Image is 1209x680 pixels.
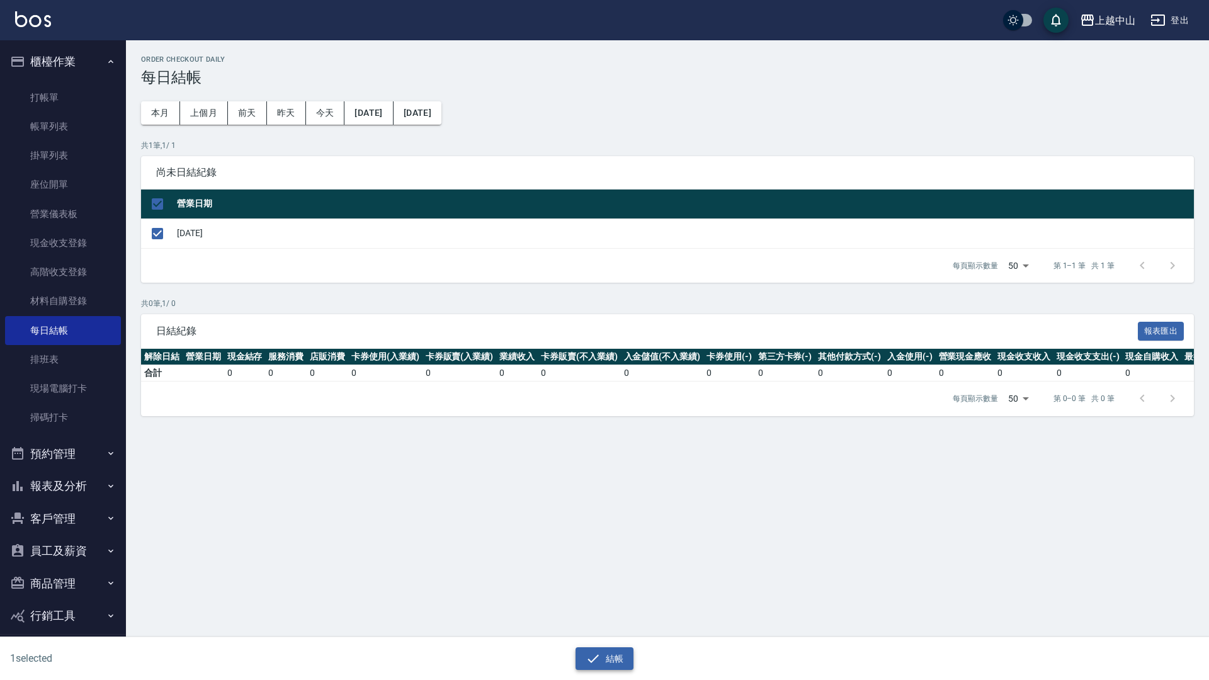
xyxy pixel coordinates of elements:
[5,599,121,632] button: 行銷工具
[423,365,497,382] td: 0
[5,45,121,78] button: 櫃檯作業
[5,258,121,286] a: 高階收支登錄
[15,11,51,27] img: Logo
[10,650,300,666] h6: 1 selected
[1138,322,1184,341] button: 報表匯出
[1122,349,1181,365] th: 現金自購收入
[576,647,634,671] button: 結帳
[265,349,307,365] th: 服務消費
[156,325,1138,337] span: 日結紀錄
[174,218,1194,248] td: [DATE]
[307,349,348,365] th: 店販消費
[884,365,936,382] td: 0
[1075,8,1140,33] button: 上越中山
[5,286,121,315] a: 材料自購登錄
[141,101,180,125] button: 本月
[703,349,755,365] th: 卡券使用(-)
[141,69,1194,86] h3: 每日結帳
[306,101,345,125] button: 今天
[5,170,121,199] a: 座位開單
[5,438,121,470] button: 預約管理
[344,101,393,125] button: [DATE]
[183,349,224,365] th: 營業日期
[141,298,1194,309] p: 共 0 筆, 1 / 0
[5,112,121,141] a: 帳單列表
[5,200,121,229] a: 營業儀表板
[953,260,998,271] p: 每頁顯示數量
[621,365,704,382] td: 0
[755,349,815,365] th: 第三方卡券(-)
[994,349,1053,365] th: 現金收支收入
[5,83,121,112] a: 打帳單
[936,365,995,382] td: 0
[224,349,266,365] th: 現金結存
[994,365,1053,382] td: 0
[423,349,497,365] th: 卡券販賣(入業績)
[174,190,1194,219] th: 營業日期
[228,101,267,125] button: 前天
[815,349,884,365] th: 其他付款方式(-)
[5,470,121,502] button: 報表及分析
[141,55,1194,64] h2: Order checkout daily
[267,101,306,125] button: 昨天
[1095,13,1135,28] div: 上越中山
[5,567,121,600] button: 商品管理
[1003,382,1033,416] div: 50
[307,365,348,382] td: 0
[1138,324,1184,336] a: 報表匯出
[1053,349,1123,365] th: 現金收支支出(-)
[1053,365,1123,382] td: 0
[265,365,307,382] td: 0
[5,403,121,432] a: 掃碼打卡
[815,365,884,382] td: 0
[5,229,121,258] a: 現金收支登錄
[394,101,441,125] button: [DATE]
[5,374,121,403] a: 現場電腦打卡
[348,365,423,382] td: 0
[953,393,998,404] p: 每頁顯示數量
[156,166,1179,179] span: 尚未日結紀錄
[5,535,121,567] button: 員工及薪資
[755,365,815,382] td: 0
[1122,365,1181,382] td: 0
[1145,9,1194,32] button: 登出
[5,345,121,374] a: 排班表
[1053,393,1115,404] p: 第 0–0 筆 共 0 筆
[538,349,621,365] th: 卡券販賣(不入業績)
[936,349,995,365] th: 營業現金應收
[141,349,183,365] th: 解除日結
[538,365,621,382] td: 0
[496,349,538,365] th: 業績收入
[5,316,121,345] a: 每日結帳
[5,141,121,170] a: 掛單列表
[884,349,936,365] th: 入金使用(-)
[141,140,1194,151] p: 共 1 筆, 1 / 1
[348,349,423,365] th: 卡券使用(入業績)
[703,365,755,382] td: 0
[180,101,228,125] button: 上個月
[496,365,538,382] td: 0
[1053,260,1115,271] p: 第 1–1 筆 共 1 筆
[224,365,266,382] td: 0
[5,502,121,535] button: 客戶管理
[1003,249,1033,283] div: 50
[5,632,121,665] button: 資料設定
[621,349,704,365] th: 入金儲值(不入業績)
[1043,8,1069,33] button: save
[141,365,183,382] td: 合計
